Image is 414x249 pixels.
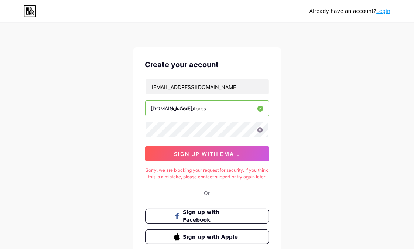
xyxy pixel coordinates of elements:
div: Already have an account? [309,7,390,15]
a: Login [376,8,390,14]
div: Create your account [145,59,269,70]
button: Sign up with Apple [145,229,269,244]
span: sign up with email [174,151,240,157]
input: Email [146,79,269,94]
div: [DOMAIN_NAME]/ [151,105,195,112]
div: Or [204,189,210,197]
button: Sign up with Facebook [145,209,269,224]
span: Sign up with Facebook [183,208,240,224]
span: Sign up with Apple [183,233,240,241]
input: username [146,101,269,116]
button: sign up with email [145,146,269,161]
div: Sorry, we are blocking your request for security. If you think this is a mistake, please contact ... [145,167,269,180]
